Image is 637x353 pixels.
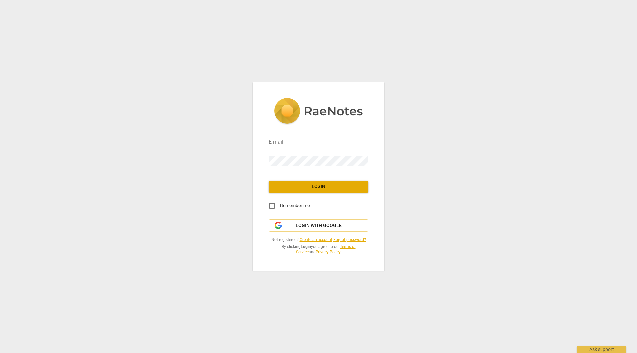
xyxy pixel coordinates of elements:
[301,244,311,249] b: Login
[296,244,356,255] a: Terms of Service
[274,183,363,190] span: Login
[269,181,368,193] button: Login
[577,346,626,353] div: Ask support
[269,237,368,243] span: Not registered? |
[274,98,363,125] img: 5ac2273c67554f335776073100b6d88f.svg
[296,222,342,229] span: Login with Google
[269,219,368,232] button: Login with Google
[300,237,332,242] a: Create an account
[333,237,366,242] a: Forgot password?
[280,202,310,209] span: Remember me
[269,244,368,255] span: By clicking you agree to our and .
[316,250,340,254] a: Privacy Policy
